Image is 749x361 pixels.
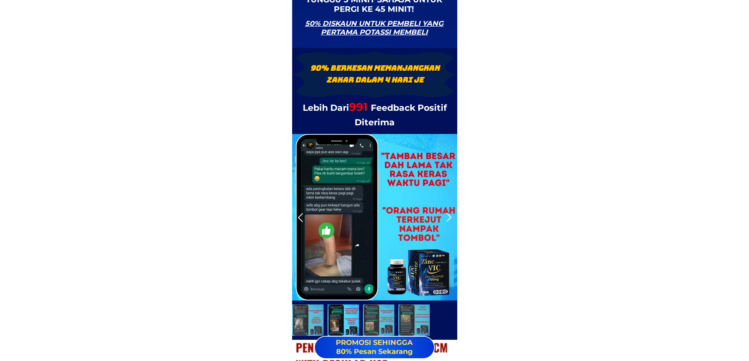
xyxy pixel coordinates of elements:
[303,103,349,113] font: Lebih Dari
[310,63,440,85] font: 90% Berkesan Memanjangkan Zakar dalam 4 HARI JE
[336,347,413,356] font: 80% Pesan Sekarang
[305,19,444,37] font: 50% DISKAUN UNTUK PEMBELI YANG PERTAMA POTASSI MEMBELI
[355,103,447,128] font: Feedback Positif Diterima
[336,338,413,347] font: PROMOSI SEHINGGA
[349,100,368,114] font: 991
